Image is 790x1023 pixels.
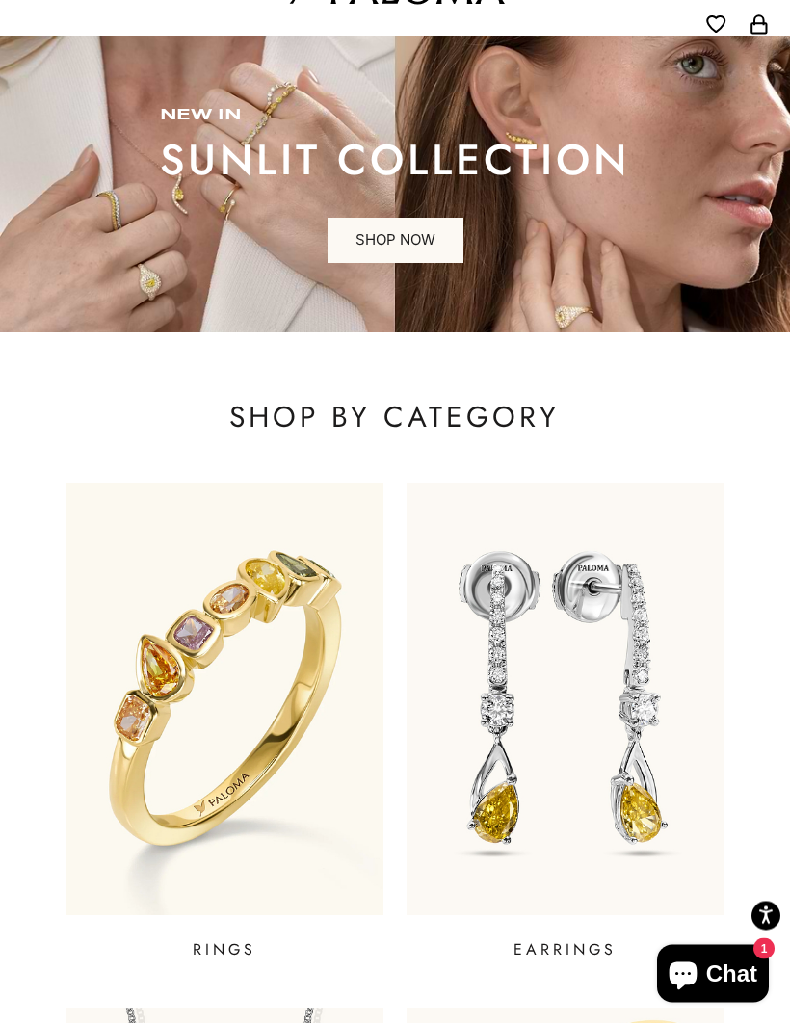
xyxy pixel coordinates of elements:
[66,399,724,437] p: SHOP BY CATEGORY
[66,484,383,961] a: RINGS
[328,219,463,265] a: SHOP NOW
[513,939,617,962] p: EARRINGS
[193,939,256,962] p: RINGS
[651,945,775,1008] inbox-online-store-chat: Shopify online store chat
[407,484,724,961] a: EARRINGS
[160,107,630,126] p: new in
[160,142,630,180] p: sunlit collection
